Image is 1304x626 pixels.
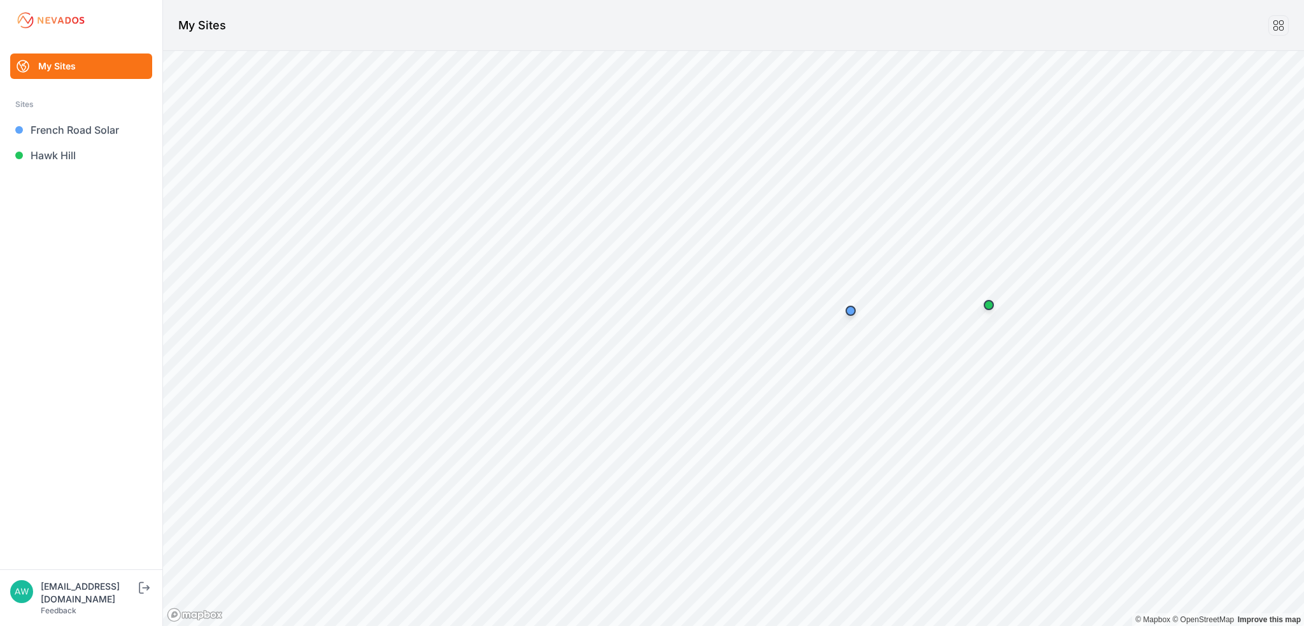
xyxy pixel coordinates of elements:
canvas: Map [163,51,1304,626]
h1: My Sites [178,17,226,34]
div: Map marker [976,292,1002,318]
div: [EMAIL_ADDRESS][DOMAIN_NAME] [41,580,136,606]
a: OpenStreetMap [1172,615,1234,624]
div: Sites [15,97,147,112]
a: Hawk Hill [10,143,152,168]
a: Mapbox [1135,615,1170,624]
a: Feedback [41,606,76,615]
a: Map feedback [1238,615,1301,624]
a: French Road Solar [10,117,152,143]
img: Nevados [15,10,87,31]
a: My Sites [10,53,152,79]
div: Map marker [838,298,863,324]
img: awalsh@nexamp.com [10,580,33,603]
a: Mapbox logo [167,608,223,622]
